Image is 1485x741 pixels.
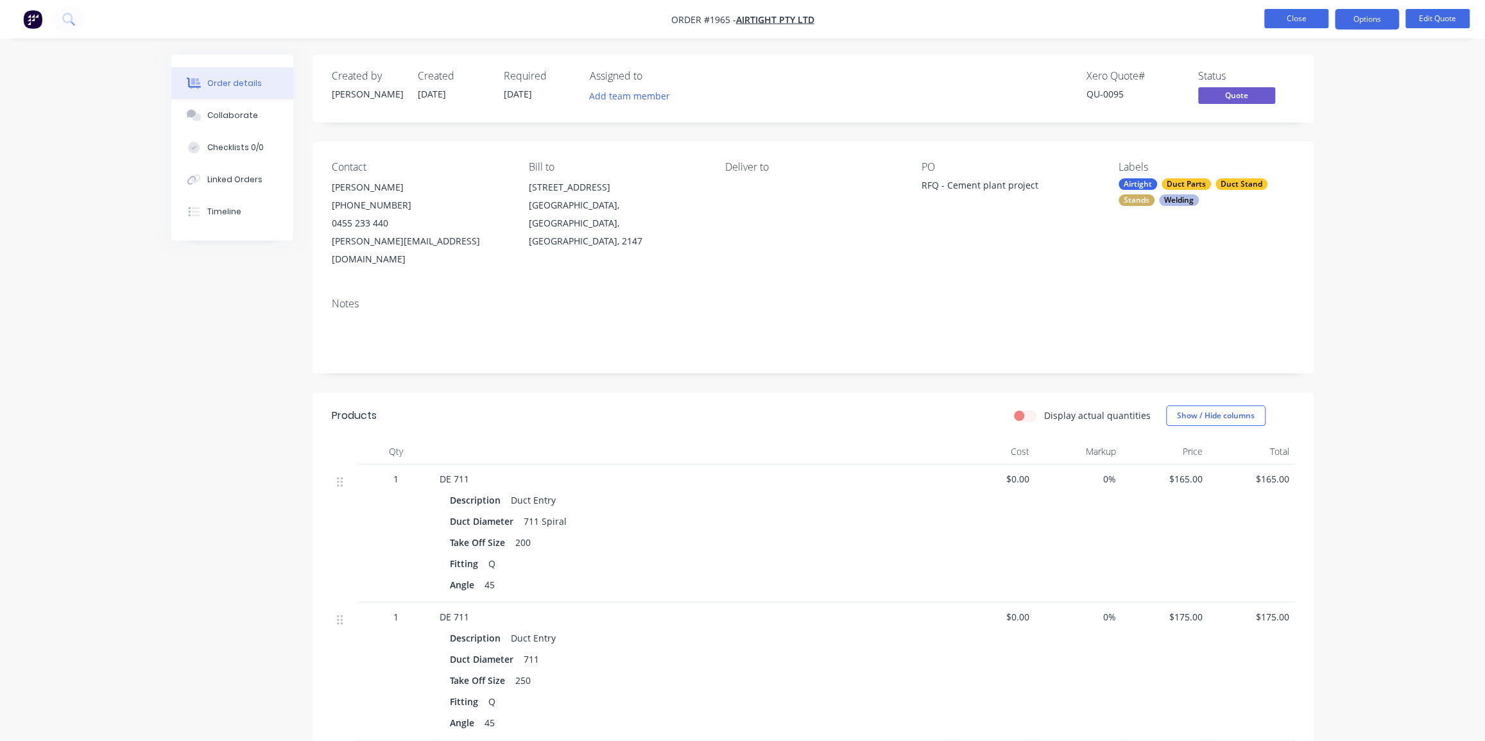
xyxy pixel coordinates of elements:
div: Fitting [450,554,483,573]
div: Order details [207,78,262,89]
div: 711 [519,650,544,669]
div: Markup [1034,439,1121,464]
div: [PERSON_NAME][PHONE_NUMBER]0455 233 440[PERSON_NAME][EMAIL_ADDRESS][DOMAIN_NAME] [332,178,508,268]
span: DE 711 [440,611,469,623]
div: Duct Entry [506,491,561,509]
div: Duct Diameter [450,512,519,531]
div: Cost [948,439,1034,464]
span: $175.00 [1213,610,1289,624]
span: [DATE] [418,88,446,100]
span: $175.00 [1126,610,1203,624]
div: Notes [332,298,1294,310]
span: Order #1965 - [671,13,736,26]
div: [PHONE_NUMBER] [332,196,508,214]
span: 0% [1040,610,1116,624]
div: Total [1208,439,1294,464]
div: [GEOGRAPHIC_DATA], [GEOGRAPHIC_DATA], [GEOGRAPHIC_DATA], 2147 [528,196,704,250]
div: [PERSON_NAME] [332,178,508,196]
div: Take Off Size [450,671,510,690]
div: 45 [479,713,500,732]
div: 200 [510,533,536,552]
div: 250 [510,671,536,690]
span: DE 711 [440,473,469,485]
img: Factory [23,10,42,29]
button: Checklists 0/0 [171,132,293,164]
div: Airtight [1119,178,1157,190]
button: Add team member [590,87,677,105]
div: Take Off Size [450,533,510,552]
button: Show / Hide columns [1166,405,1266,426]
div: [STREET_ADDRESS] [528,178,704,196]
div: Angle [450,575,479,594]
div: Duct Parts [1162,178,1211,190]
div: Duct Stand [1215,178,1267,190]
span: 1 [393,610,399,624]
div: Status [1198,70,1294,82]
span: $0.00 [953,472,1029,486]
div: Created by [332,70,402,82]
div: Created [418,70,488,82]
span: $0.00 [953,610,1029,624]
span: $165.00 [1213,472,1289,486]
div: Xero Quote # [1086,70,1183,82]
button: Options [1335,9,1399,30]
button: Linked Orders [171,164,293,196]
div: 0455 233 440 [332,214,508,232]
div: 711 Spiral [519,512,572,531]
span: $165.00 [1126,472,1203,486]
div: Collaborate [207,110,258,121]
div: Bill to [528,161,704,173]
div: Contact [332,161,508,173]
div: PO [922,161,1097,173]
div: [PERSON_NAME][EMAIL_ADDRESS][DOMAIN_NAME] [332,232,508,268]
span: [DATE] [504,88,532,100]
div: Price [1121,439,1208,464]
div: Q [483,692,501,711]
div: Assigned to [590,70,718,82]
a: Airtight Pty Ltd [736,13,814,26]
div: Linked Orders [207,174,262,185]
button: Collaborate [171,99,293,132]
div: Q [483,554,501,573]
div: [STREET_ADDRESS][GEOGRAPHIC_DATA], [GEOGRAPHIC_DATA], [GEOGRAPHIC_DATA], 2147 [528,178,704,250]
div: Timeline [207,206,241,217]
div: Duct Diameter [450,650,519,669]
button: Close [1264,9,1328,28]
button: Quote [1198,87,1275,106]
div: Duct Entry [506,629,561,647]
label: Display actual quantities [1044,409,1151,422]
div: Labels [1119,161,1294,173]
div: Stands [1119,194,1155,206]
div: Checklists 0/0 [207,142,264,153]
div: RFQ - Cement plant project [922,178,1082,196]
button: Order details [171,67,293,99]
span: 0% [1040,472,1116,486]
button: Edit Quote [1405,9,1470,28]
div: Products [332,408,377,423]
div: Deliver to [725,161,901,173]
div: Description [450,629,506,647]
div: QU-0095 [1086,87,1183,101]
span: 1 [393,472,399,486]
button: Add team member [583,87,677,105]
span: Quote [1198,87,1275,103]
div: Angle [450,713,479,732]
div: Fitting [450,692,483,711]
div: [PERSON_NAME] [332,87,402,101]
div: Required [504,70,574,82]
div: Welding [1159,194,1199,206]
div: Description [450,491,506,509]
div: Qty [357,439,434,464]
button: Timeline [171,196,293,228]
div: 45 [479,575,500,594]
